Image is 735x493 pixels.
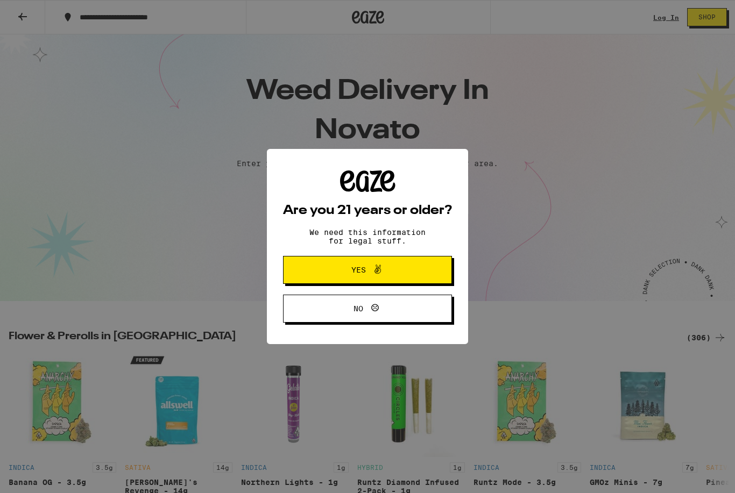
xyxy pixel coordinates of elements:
p: We need this information for legal stuff. [300,228,435,245]
h2: Are you 21 years or older? [283,204,452,217]
span: No [354,305,363,312]
span: Hi. Need any help? [6,8,77,16]
button: Yes [283,256,452,284]
button: No [283,295,452,323]
span: Yes [351,266,366,274]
